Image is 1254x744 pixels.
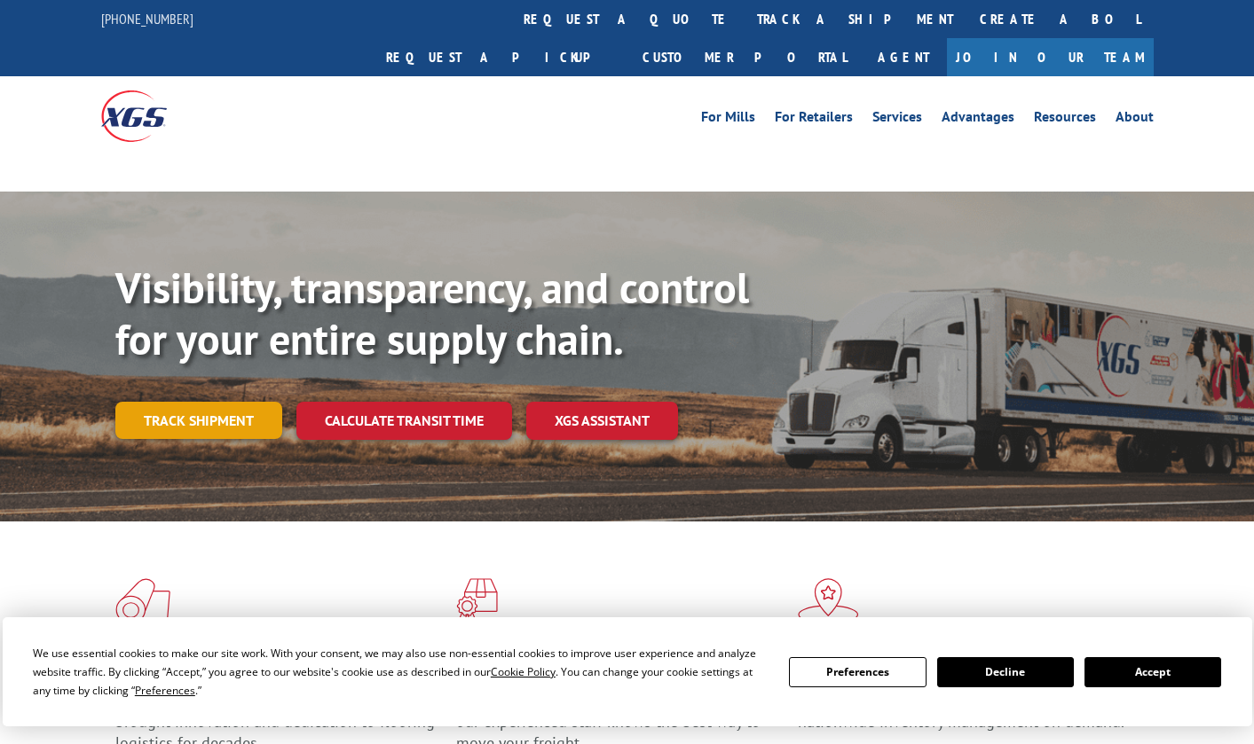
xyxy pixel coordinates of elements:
button: Preferences [789,657,926,687]
a: Services [872,110,922,129]
a: For Retailers [775,110,853,129]
a: Join Our Team [947,38,1154,76]
a: Calculate transit time [296,402,512,440]
a: [PHONE_NUMBER] [101,10,193,27]
a: About [1116,110,1154,129]
span: Cookie Policy [491,664,556,679]
img: xgs-icon-flagship-distribution-model-red [798,578,859,624]
div: We use essential cookies to make our site work. With your consent, we may also use non-essential ... [33,644,768,700]
a: For Mills [701,110,755,129]
button: Accept [1084,657,1221,687]
a: Agent [860,38,947,76]
a: Track shipment [115,402,282,439]
span: Preferences [135,683,195,698]
a: XGS ASSISTANT [526,402,678,440]
img: xgs-icon-total-supply-chain-intelligence-red [115,578,170,624]
a: Advantages [942,110,1014,129]
b: Visibility, transparency, and control for your entire supply chain. [115,260,749,366]
button: Decline [937,657,1074,687]
a: Customer Portal [629,38,860,76]
a: Resources [1034,110,1096,129]
a: Request a pickup [373,38,629,76]
img: xgs-icon-focused-on-flooring-red [456,578,498,624]
div: Cookie Consent Prompt [3,617,1252,726]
